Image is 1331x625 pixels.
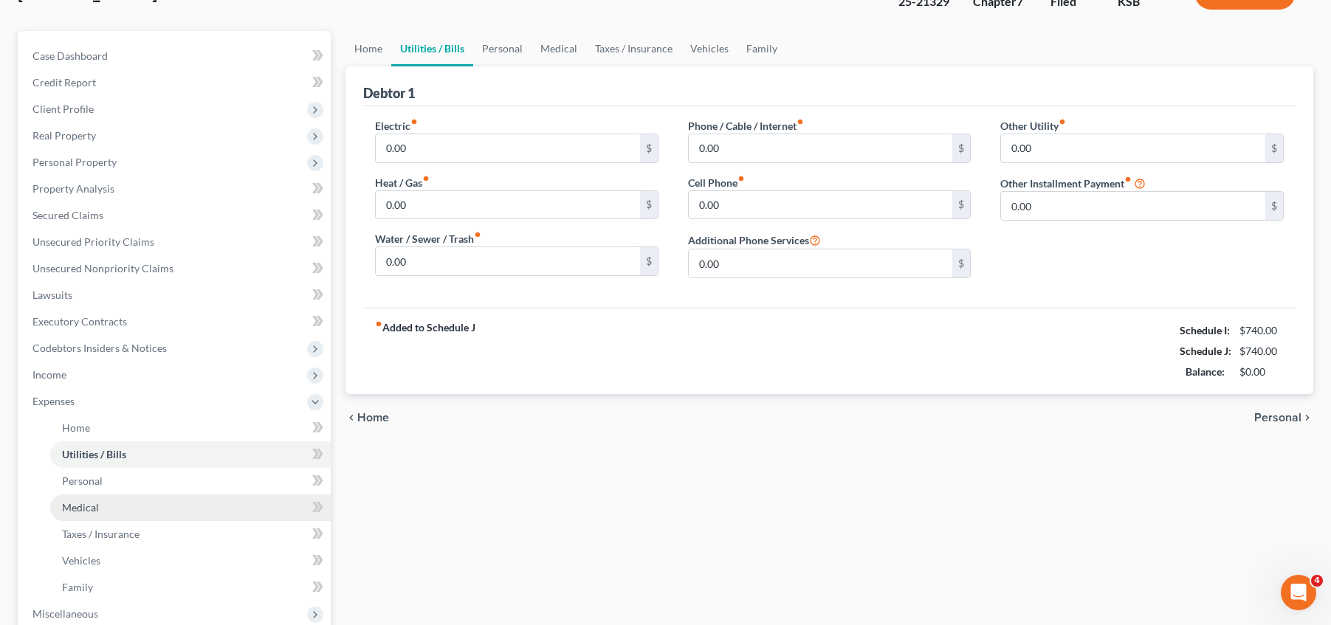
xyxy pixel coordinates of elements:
a: Medical [532,31,586,66]
label: Additional Phone Services [688,231,821,249]
i: fiber_manual_record [1059,118,1066,125]
a: Home [50,415,331,441]
span: Case Dashboard [32,49,108,62]
div: $740.00 [1239,323,1284,338]
input: -- [689,134,953,162]
span: Codebtors Insiders & Notices [32,342,167,354]
label: Cell Phone [688,175,745,190]
span: Home [62,421,90,434]
span: Credit Report [32,76,96,89]
a: Utilities / Bills [391,31,473,66]
div: $ [1265,192,1283,220]
a: Taxes / Insurance [586,31,681,66]
input: -- [1001,192,1265,220]
a: Medical [50,494,331,521]
div: $ [952,249,970,277]
div: $ [640,191,658,219]
i: fiber_manual_record [474,231,481,238]
i: chevron_right [1301,412,1313,424]
span: Miscellaneous [32,607,98,620]
a: Utilities / Bills [50,441,331,468]
input: -- [1001,134,1265,162]
a: Unsecured Nonpriority Claims [21,255,331,282]
span: Vehicles [62,554,100,567]
i: chevron_left [345,412,357,424]
button: Personal chevron_right [1254,412,1313,424]
span: Expenses [32,395,75,407]
div: $740.00 [1239,344,1284,359]
a: Family [737,31,786,66]
span: Taxes / Insurance [62,528,140,540]
span: Executory Contracts [32,315,127,328]
span: Client Profile [32,103,94,115]
i: fiber_manual_record [410,118,418,125]
i: fiber_manual_record [375,320,382,328]
label: Electric [375,118,418,134]
a: Credit Report [21,69,331,96]
input: -- [376,247,640,275]
div: $0.00 [1239,365,1284,379]
span: Secured Claims [32,209,103,221]
a: Vehicles [681,31,737,66]
input: -- [689,191,953,219]
label: Heat / Gas [375,175,430,190]
input: -- [376,134,640,162]
a: Vehicles [50,548,331,574]
iframe: Intercom live chat [1281,575,1316,610]
span: Property Analysis [32,182,114,195]
input: -- [689,249,953,277]
input: -- [376,191,640,219]
i: fiber_manual_record [1124,176,1132,183]
strong: Balance: [1186,365,1225,378]
span: Medical [62,501,99,514]
span: 4 [1311,575,1323,587]
a: Secured Claims [21,202,331,229]
div: $ [640,134,658,162]
span: Unsecured Nonpriority Claims [32,262,173,274]
a: Lawsuits [21,282,331,308]
span: Income [32,368,66,381]
a: Case Dashboard [21,43,331,69]
span: Personal Property [32,156,117,168]
div: Debtor 1 [363,84,415,102]
label: Phone / Cable / Internet [688,118,804,134]
i: fiber_manual_record [422,175,430,182]
span: Personal [1254,412,1301,424]
a: Home [345,31,391,66]
a: Unsecured Priority Claims [21,229,331,255]
div: $ [952,134,970,162]
i: fiber_manual_record [737,175,745,182]
strong: Schedule I: [1180,324,1230,336]
div: $ [1265,134,1283,162]
a: Property Analysis [21,176,331,202]
span: Family [62,581,93,593]
a: Executory Contracts [21,308,331,335]
label: Water / Sewer / Trash [375,231,481,246]
a: Taxes / Insurance [50,521,331,548]
span: Utilities / Bills [62,448,126,460]
button: chevron_left Home [345,412,389,424]
span: Home [357,412,389,424]
a: Personal [473,31,532,66]
div: $ [952,191,970,219]
span: Real Property [32,129,96,142]
span: Lawsuits [32,289,72,301]
label: Other Installment Payment [1000,176,1132,191]
span: Personal [62,474,103,487]
a: Personal [50,468,331,494]
strong: Added to Schedule J [375,320,475,382]
a: Family [50,574,331,601]
i: fiber_manual_record [797,118,804,125]
label: Other Utility [1000,118,1066,134]
strong: Schedule J: [1180,345,1231,357]
span: Unsecured Priority Claims [32,235,154,248]
div: $ [640,247,658,275]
